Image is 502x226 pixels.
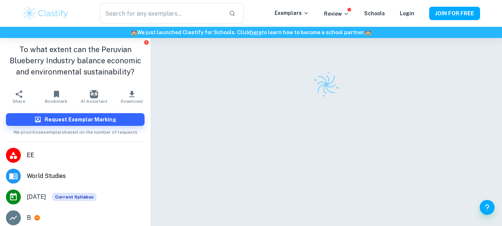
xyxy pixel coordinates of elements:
span: World Studies [27,172,145,181]
button: Download [113,86,150,107]
span: EE [27,151,145,160]
button: Help and Feedback [480,200,495,215]
span: 🏫 [365,29,371,35]
span: Bookmark [45,99,68,104]
button: Report issue [143,39,149,45]
img: Clastify logo [308,67,344,102]
a: here [250,29,262,35]
p: Review [324,10,349,18]
span: Share [13,99,25,104]
button: JOIN FOR FREE [429,7,480,20]
p: B [27,213,31,222]
h6: We just launched Clastify for Schools. Click to learn how to become a school partner. [1,28,501,36]
a: Login [400,10,414,16]
span: Download [121,99,143,104]
input: Search for any exemplars... [100,3,223,24]
button: Bookmark [38,86,75,107]
span: We prioritize exemplars based on the number of requests [13,126,137,136]
span: Current Syllabus [52,193,97,201]
span: AI Assistant [81,99,107,104]
img: Clastify logo [22,6,69,21]
h1: To what extent can the Peruvian Blueberry Industry balance economic and environmental sustainabil... [6,44,145,77]
button: AI Assistant [75,86,113,107]
a: Schools [364,10,385,16]
span: 🏫 [131,29,137,35]
div: This exemplar is based on the current syllabus. Feel free to refer to it for inspiration/ideas wh... [52,193,97,201]
img: AI Assistant [90,90,98,98]
button: Request Exemplar Marking [6,113,145,126]
h6: Request Exemplar Marking [45,115,116,124]
span: [DATE] [27,192,46,201]
p: Exemplars [275,9,309,17]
